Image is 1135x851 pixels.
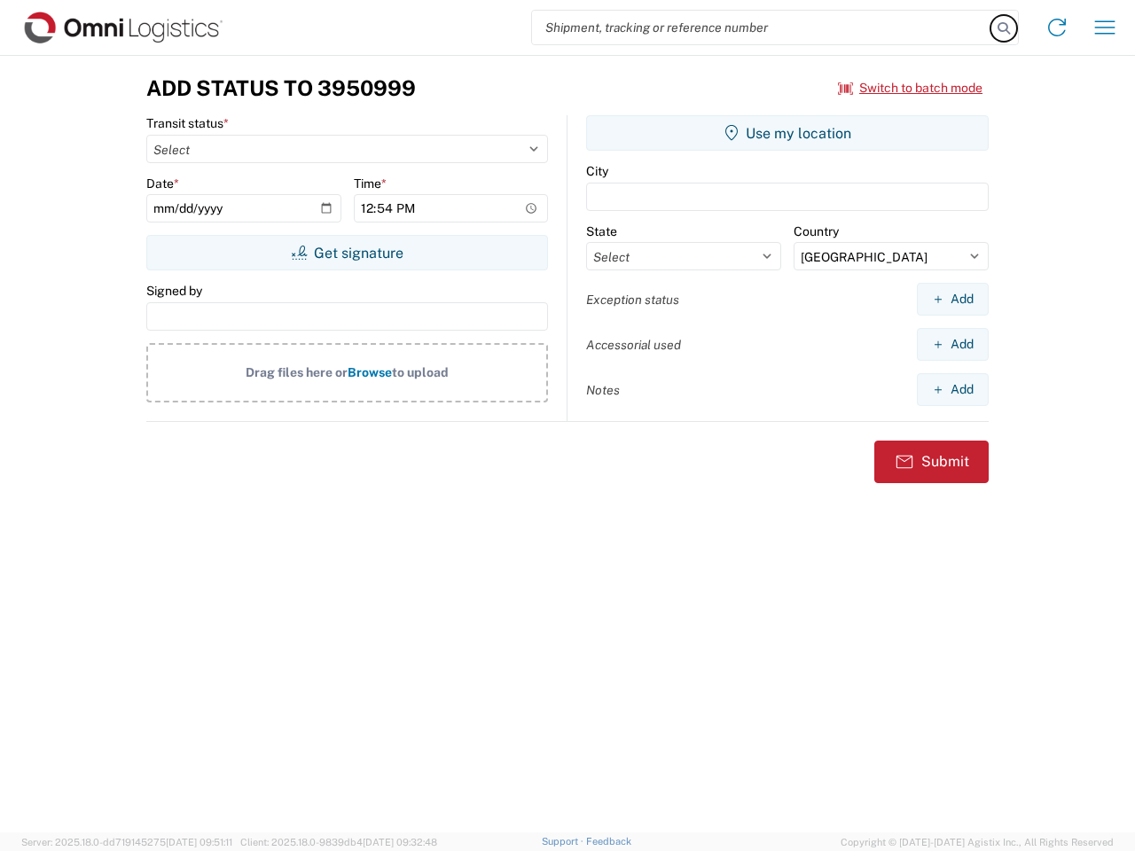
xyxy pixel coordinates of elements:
span: [DATE] 09:32:48 [363,837,437,847]
label: City [586,163,608,179]
label: Notes [586,382,620,398]
button: Add [917,373,989,406]
span: Server: 2025.18.0-dd719145275 [21,837,232,847]
span: Copyright © [DATE]-[DATE] Agistix Inc., All Rights Reserved [841,834,1114,850]
span: Browse [348,365,392,379]
label: Date [146,176,179,191]
label: Time [354,176,387,191]
span: Drag files here or [246,365,348,379]
button: Use my location [586,115,989,151]
a: Feedback [586,836,631,847]
a: Support [542,836,586,847]
button: Add [917,283,989,316]
label: Transit status [146,115,229,131]
label: Country [794,223,839,239]
button: Get signature [146,235,548,270]
label: Accessorial used [586,337,681,353]
span: [DATE] 09:51:11 [166,837,232,847]
button: Switch to batch mode [838,74,982,103]
label: Signed by [146,283,202,299]
span: to upload [392,365,449,379]
button: Add [917,328,989,361]
button: Submit [874,441,989,483]
input: Shipment, tracking or reference number [532,11,991,44]
span: Client: 2025.18.0-9839db4 [240,837,437,847]
h3: Add Status to 3950999 [146,75,416,101]
label: State [586,223,617,239]
label: Exception status [586,292,679,308]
